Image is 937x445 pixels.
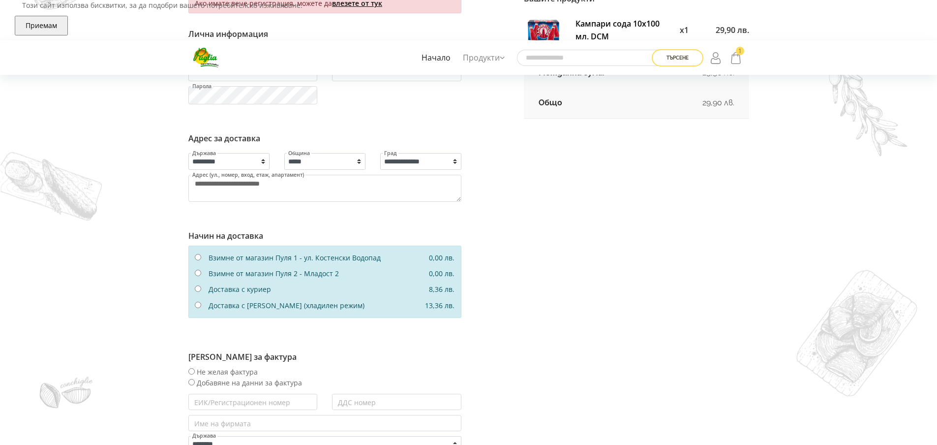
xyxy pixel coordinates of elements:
label: ДДС номер [337,399,376,406]
label: Държава [192,151,216,156]
input: Добавяне на данни за фактура [188,379,195,385]
input: Взимне от магазин Пуля 2 - Младост 2 0,00 лв. [195,270,201,276]
img: demo [820,42,907,157]
button: Приемам [15,16,68,35]
label: Държава [192,433,216,439]
a: Login [708,48,725,67]
h6: [PERSON_NAME] за фактура [188,352,461,362]
label: Община [288,151,310,156]
input: Не желая фактура [188,368,195,375]
label: ЕИК/Регистрационен номер [194,399,291,406]
label: Парола [192,84,212,89]
a: Продукти [460,47,507,69]
input: Доставка с куриер 8,36 лв. [195,286,201,292]
div: Взимне от магазин Пуля 1 - ул. Костенски Водопад [209,253,422,263]
div: Доставка с [PERSON_NAME] (хладилен режим) [209,300,418,311]
input: Взимне от магазин Пуля 1 - ул. Костенски Водопад 0,00 лв. [195,254,201,260]
td: Общо [524,88,663,118]
span: Добавяне на данни за фактура [197,378,302,387]
input: Търсене в сайта [517,50,665,66]
h6: Адрес за доставка [188,134,461,143]
label: Адрес (ул., номер, вход, етаж, апартамент) [192,172,304,178]
img: demo [796,270,917,397]
h6: Начин на доставка [188,231,461,241]
a: 1 [727,48,744,67]
label: Име на фирмата [194,420,251,427]
span: Не желая фактура [197,367,258,377]
a: Начало [419,47,453,69]
div: Доставка с куриер [209,284,422,295]
div: 8,36 лв. [422,284,462,295]
img: demo [39,377,93,409]
td: 29,90 лв. [663,88,749,118]
input: Доставка с [PERSON_NAME] (хладилен режим) 13,36 лв. [195,302,201,308]
span: 1 [736,47,744,55]
button: Търсене [652,49,703,66]
label: Град [384,151,397,156]
div: 0,00 лв. [422,268,462,279]
div: 13,36 лв. [418,300,462,311]
div: Взимне от магазин Пуля 2 - Младост 2 [209,268,422,279]
div: 0,00 лв. [422,253,462,263]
